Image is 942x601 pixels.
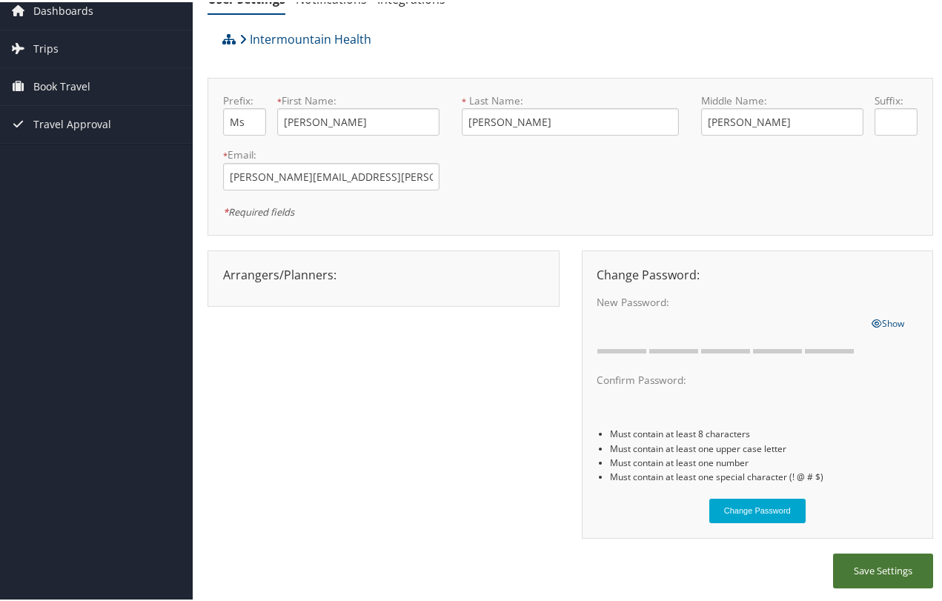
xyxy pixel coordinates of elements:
[33,28,59,65] span: Trips
[223,203,294,216] em: Required fields
[239,22,371,52] a: Intermountain Health
[223,91,266,106] label: Prefix:
[462,91,678,106] label: Last Name:
[33,104,111,141] span: Travel Approval
[597,371,860,385] label: Confirm Password:
[833,551,933,586] button: Save Settings
[610,468,918,482] li: Must contain at least one special character (! @ # $)
[610,454,918,468] li: Must contain at least one number
[586,264,929,282] div: Change Password:
[701,91,863,106] label: Middle Name:
[277,91,440,106] label: First Name:
[223,145,440,160] label: Email:
[33,66,90,103] span: Book Travel
[875,91,918,106] label: Suffix:
[610,439,918,454] li: Must contain at least one upper case letter
[872,315,904,328] span: Show
[872,312,904,328] a: Show
[212,264,555,282] div: Arrangers/Planners:
[597,293,860,308] label: New Password:
[610,425,918,439] li: Must contain at least 8 characters
[709,497,806,521] button: Change Password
